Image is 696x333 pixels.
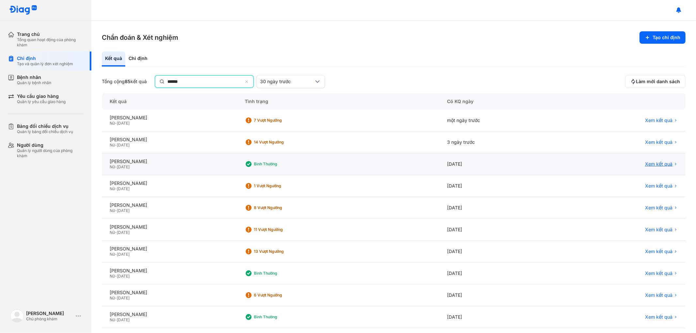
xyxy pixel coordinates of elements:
[17,148,84,159] div: Quản lý người dùng của phòng khám
[645,249,673,254] span: Xem kết quả
[439,153,563,175] div: [DATE]
[254,118,306,123] div: 7 Vượt ngưỡng
[110,121,115,126] span: Nữ
[110,246,229,252] div: [PERSON_NAME]
[10,310,23,323] img: logo
[17,93,66,99] div: Yêu cầu giao hàng
[237,93,439,110] div: Tình trạng
[117,295,130,300] span: [DATE]
[115,164,117,169] span: -
[439,93,563,110] div: Có KQ ngày
[640,31,686,44] button: Tạo chỉ định
[254,271,306,276] div: Bình thường
[254,314,306,320] div: Bình thường
[254,205,306,210] div: 8 Vượt ngưỡng
[17,74,51,80] div: Bệnh nhân
[439,263,563,284] div: [DATE]
[17,37,84,48] div: Tổng quan hoạt động của phòng khám
[17,142,84,148] div: Người dùng
[645,292,673,298] span: Xem kết quả
[110,317,115,322] span: Nữ
[625,75,686,88] button: Làm mới danh sách
[260,79,314,84] div: 30 ngày trước
[645,270,673,276] span: Xem kết quả
[110,143,115,147] span: Nữ
[115,186,117,191] span: -
[117,186,130,191] span: [DATE]
[115,317,117,322] span: -
[110,230,115,235] span: Nữ
[17,31,84,37] div: Trang chủ
[102,33,178,42] h3: Chẩn đoán & Xét nghiệm
[439,175,563,197] div: [DATE]
[17,129,73,134] div: Quản lý bảng đối chiếu dịch vụ
[110,202,229,208] div: [PERSON_NAME]
[102,52,125,67] div: Kết quả
[125,52,151,67] div: Chỉ định
[9,5,37,15] img: logo
[17,123,73,129] div: Bảng đối chiếu dịch vụ
[110,295,115,300] span: Nữ
[115,230,117,235] span: -
[110,180,229,186] div: [PERSON_NAME]
[17,99,66,104] div: Quản lý yêu cầu giao hàng
[439,284,563,306] div: [DATE]
[115,121,117,126] span: -
[115,208,117,213] span: -
[254,227,306,232] div: 11 Vượt ngưỡng
[254,293,306,298] div: 6 Vượt ngưỡng
[645,117,673,123] span: Xem kết quả
[110,159,229,164] div: [PERSON_NAME]
[117,252,130,257] span: [DATE]
[110,186,115,191] span: Nữ
[439,219,563,241] div: [DATE]
[110,137,229,143] div: [PERSON_NAME]
[115,274,117,279] span: -
[645,227,673,233] span: Xem kết quả
[110,268,229,274] div: [PERSON_NAME]
[110,274,115,279] span: Nữ
[645,205,673,211] span: Xem kết quả
[117,317,130,322] span: [DATE]
[117,208,130,213] span: [DATE]
[17,61,73,67] div: Tạo và quản lý đơn xét nghiệm
[439,110,563,131] div: một ngày trước
[125,79,131,84] span: 85
[117,230,130,235] span: [DATE]
[254,249,306,254] div: 13 Vượt ngưỡng
[110,208,115,213] span: Nữ
[439,197,563,219] div: [DATE]
[102,79,147,84] div: Tổng cộng kết quả
[110,252,115,257] span: Nữ
[117,164,130,169] span: [DATE]
[110,164,115,169] span: Nữ
[439,306,563,328] div: [DATE]
[645,139,673,145] span: Xem kết quả
[636,79,680,84] span: Làm mới danh sách
[117,121,130,126] span: [DATE]
[17,55,73,61] div: Chỉ định
[645,183,673,189] span: Xem kết quả
[439,241,563,263] div: [DATE]
[254,183,306,189] div: 1 Vượt ngưỡng
[115,252,117,257] span: -
[26,316,73,322] div: Chủ phòng khám
[110,115,229,121] div: [PERSON_NAME]
[17,80,51,85] div: Quản lý bệnh nhân
[439,131,563,153] div: 3 ngày trước
[254,140,306,145] div: 14 Vượt ngưỡng
[102,93,237,110] div: Kết quả
[254,161,306,167] div: Bình thường
[117,274,130,279] span: [DATE]
[117,143,130,147] span: [DATE]
[645,314,673,320] span: Xem kết quả
[26,310,73,316] div: [PERSON_NAME]
[110,290,229,295] div: [PERSON_NAME]
[110,224,229,230] div: [PERSON_NAME]
[110,311,229,317] div: [PERSON_NAME]
[115,143,117,147] span: -
[115,295,117,300] span: -
[645,161,673,167] span: Xem kết quả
